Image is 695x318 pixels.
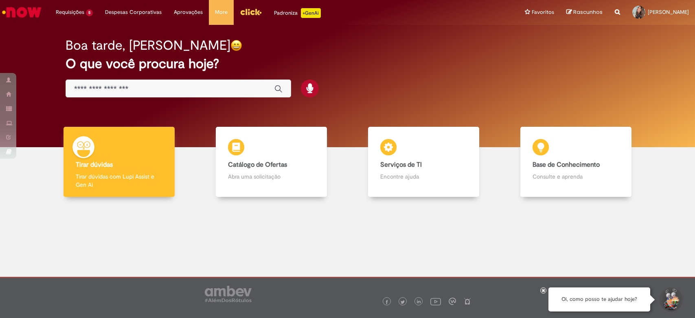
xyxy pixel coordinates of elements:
button: Iniciar Conversa de Suporte [658,287,683,312]
b: Serviços de TI [380,161,422,169]
p: +GenAi [301,8,321,18]
img: logo_footer_facebook.png [385,300,389,304]
img: logo_footer_workplace.png [449,298,456,305]
span: Favoritos [532,8,554,16]
div: Padroniza [274,8,321,18]
img: logo_footer_linkedin.png [417,300,421,305]
span: More [215,8,228,16]
h2: Boa tarde, [PERSON_NAME] [66,38,230,53]
span: Aprovações [174,8,203,16]
a: Serviços de TI Encontre ajuda [348,127,500,197]
img: happy-face.png [230,40,242,51]
img: logo_footer_twitter.png [401,300,405,304]
span: 5 [86,9,93,16]
span: Requisições [56,8,84,16]
a: Base de Conhecimento Consulte e aprenda [500,127,652,197]
img: logo_footer_youtube.png [430,296,441,307]
span: [PERSON_NAME] [648,9,689,15]
img: ServiceNow [1,4,43,20]
span: Despesas Corporativas [105,8,162,16]
h2: O que você procura hoje? [66,57,629,71]
img: click_logo_yellow_360x200.png [240,6,262,18]
span: Rascunhos [573,8,603,16]
p: Encontre ajuda [380,172,467,181]
p: Consulte e aprenda [533,172,619,181]
b: Catálogo de Ofertas [228,161,287,169]
img: logo_footer_ambev_rotulo_gray.png [205,286,252,302]
b: Tirar dúvidas [76,161,113,169]
p: Tirar dúvidas com Lupi Assist e Gen Ai [76,172,162,189]
div: Oi, como posso te ajudar hoje? [548,287,650,311]
a: Tirar dúvidas Tirar dúvidas com Lupi Assist e Gen Ai [43,127,195,197]
img: logo_footer_naosei.png [464,298,471,305]
b: Base de Conhecimento [533,161,600,169]
a: Catálogo de Ofertas Abra uma solicitação [195,127,347,197]
a: Rascunhos [566,9,603,16]
p: Abra uma solicitação [228,172,315,181]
